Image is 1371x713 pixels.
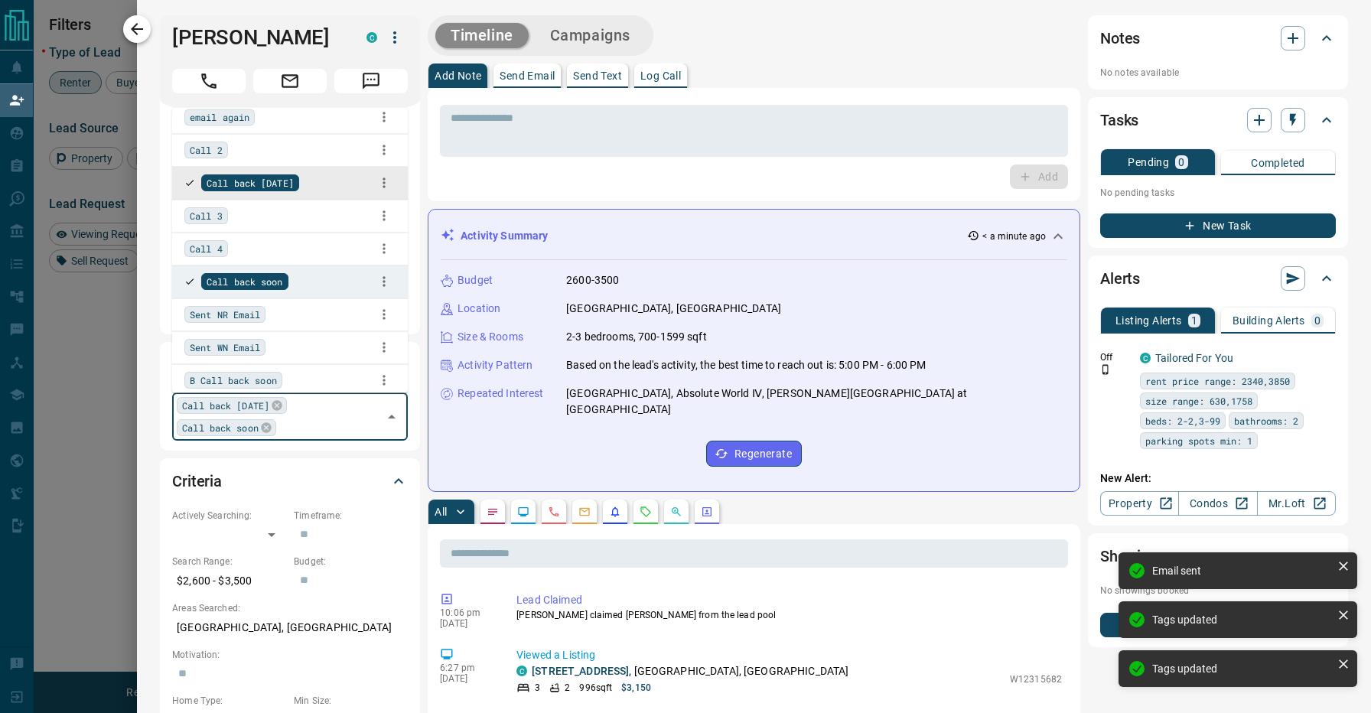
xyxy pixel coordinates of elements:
[458,329,523,345] p: Size & Rooms
[1155,352,1233,364] a: Tailored For You
[435,70,481,81] p: Add Note
[294,555,408,568] p: Budget:
[1178,491,1257,516] a: Condos
[517,506,529,518] svg: Lead Browsing Activity
[1100,102,1336,138] div: Tasks
[172,69,246,93] span: Call
[334,69,408,93] span: Message
[640,506,652,518] svg: Requests
[532,663,848,679] p: , [GEOGRAPHIC_DATA], [GEOGRAPHIC_DATA]
[190,242,223,257] span: Call 4
[516,666,527,676] div: condos.ca
[566,301,781,317] p: [GEOGRAPHIC_DATA], [GEOGRAPHIC_DATA]
[640,70,681,81] p: Log Call
[172,568,286,594] p: $2,600 - $3,500
[1100,584,1336,597] p: No showings booked
[500,70,555,81] p: Send Email
[1100,108,1138,132] h2: Tasks
[1145,373,1290,389] span: rent price range: 2340,3850
[1100,491,1179,516] a: Property
[1314,315,1321,326] p: 0
[458,301,500,317] p: Location
[1152,614,1331,626] div: Tags updated
[566,329,707,345] p: 2-3 bedrooms, 700-1599 sqft
[190,340,260,356] span: Sent WN Email
[381,406,402,428] button: Close
[172,601,408,615] p: Areas Searched:
[440,663,493,673] p: 6:27 pm
[1128,157,1169,168] p: Pending
[172,463,408,500] div: Criteria
[172,509,286,523] p: Actively Searching:
[294,509,408,523] p: Timeframe:
[440,673,493,684] p: [DATE]
[1100,544,1165,568] h2: Showings
[435,23,529,48] button: Timeline
[172,615,408,640] p: [GEOGRAPHIC_DATA], [GEOGRAPHIC_DATA]
[458,386,543,402] p: Repeated Interest
[1100,613,1336,637] button: New Showing
[548,506,560,518] svg: Calls
[440,618,493,629] p: [DATE]
[207,176,294,191] span: Call back [DATE]
[182,420,259,435] span: Call back soon
[1100,470,1336,487] p: New Alert:
[1100,350,1131,364] p: Off
[1152,663,1331,675] div: Tags updated
[609,506,621,518] svg: Listing Alerts
[172,469,222,493] h2: Criteria
[566,357,926,373] p: Based on the lead's activity, the best time to reach out is: 5:00 PM - 6:00 PM
[1100,364,1111,375] svg: Push Notification Only
[177,419,276,436] div: Call back soon
[190,110,249,125] span: email again
[1100,181,1336,204] p: No pending tasks
[177,397,287,414] div: Call back [DATE]
[435,506,447,517] p: All
[366,32,377,43] div: condos.ca
[566,386,1067,418] p: [GEOGRAPHIC_DATA], Absolute World Ⅳ, [PERSON_NAME][GEOGRAPHIC_DATA] at [GEOGRAPHIC_DATA]
[1145,393,1252,409] span: size range: 630,1758
[1257,491,1336,516] a: Mr.Loft
[1191,315,1197,326] p: 1
[516,647,1062,663] p: Viewed a Listing
[1178,157,1184,168] p: 0
[1140,353,1151,363] div: condos.ca
[190,373,277,389] span: B Call back soon
[172,555,286,568] p: Search Range:
[516,608,1062,622] p: [PERSON_NAME] claimed [PERSON_NAME] from the lead pool
[190,308,260,323] span: Sent NR Email
[565,681,570,695] p: 2
[566,272,619,288] p: 2600-3500
[1100,66,1336,80] p: No notes available
[516,592,1062,608] p: Lead Claimed
[1145,413,1220,428] span: beds: 2-2,3-99
[1010,672,1062,686] p: W12315682
[458,357,532,373] p: Activity Pattern
[982,230,1046,243] p: < a minute ago
[621,681,651,695] p: $3,150
[440,607,493,618] p: 10:06 pm
[190,143,223,158] span: Call 2
[190,209,223,224] span: Call 3
[579,681,612,695] p: 996 sqft
[578,506,591,518] svg: Emails
[1145,433,1252,448] span: parking spots min: 1
[573,70,622,81] p: Send Text
[1100,266,1140,291] h2: Alerts
[1251,158,1305,168] p: Completed
[532,665,629,677] a: [STREET_ADDRESS]
[487,506,499,518] svg: Notes
[172,648,408,662] p: Motivation:
[1100,213,1336,238] button: New Task
[535,681,540,695] p: 3
[172,25,344,50] h1: [PERSON_NAME]
[670,506,682,518] svg: Opportunities
[1152,565,1331,577] div: Email sent
[294,694,408,708] p: Min Size:
[1115,315,1182,326] p: Listing Alerts
[441,222,1067,250] div: Activity Summary< a minute ago
[1233,315,1305,326] p: Building Alerts
[1100,538,1336,575] div: Showings
[461,228,548,244] p: Activity Summary
[1100,260,1336,297] div: Alerts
